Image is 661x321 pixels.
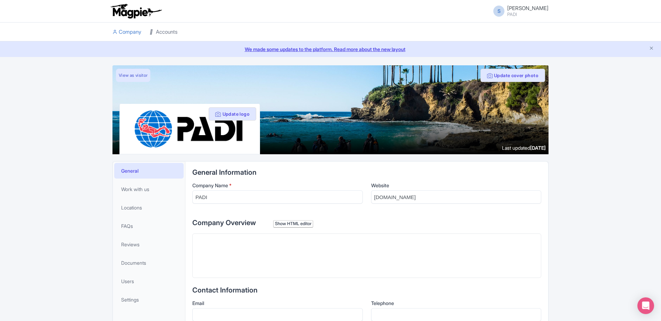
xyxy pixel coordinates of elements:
[121,241,140,248] span: Reviews
[493,6,504,17] span: S
[649,45,654,53] button: Close announcement
[121,186,149,193] span: Work with us
[121,222,133,230] span: FAQs
[489,6,549,17] a: S [PERSON_NAME] PADI
[114,181,184,197] a: Work with us
[121,204,142,211] span: Locations
[192,286,541,294] h2: Contact Information
[4,46,657,53] a: We made some updates to the platform. Read more about the new layout
[121,296,139,303] span: Settings
[480,69,545,82] button: Update cover photo
[371,300,394,306] span: Telephone
[121,278,134,285] span: Users
[114,218,184,234] a: FAQs
[116,69,150,82] a: View as visitor
[209,107,256,121] button: Update logo
[114,273,184,289] a: Users
[530,145,546,151] span: [DATE]
[114,237,184,252] a: Reviews
[114,255,184,271] a: Documents
[507,5,549,11] span: [PERSON_NAME]
[121,259,146,266] span: Documents
[112,23,141,42] a: Company
[109,3,163,19] img: logo-ab69f6fb50320c5b225c76a69d11143b.png
[192,168,541,176] h2: General Information
[273,220,313,228] div: Show HTML editor
[114,163,184,179] a: General
[507,12,549,17] small: PADI
[192,300,204,306] span: Email
[637,297,654,314] div: Open Intercom Messenger
[121,167,139,174] span: General
[502,144,546,151] div: Last updated
[371,182,389,188] span: Website
[192,182,228,188] span: Company Name
[150,23,177,42] a: Accounts
[114,292,184,307] a: Settings
[192,219,256,227] span: Company Overview
[134,109,245,148] img: ghlacltlqpxhbglvw27b.png
[114,200,184,215] a: Locations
